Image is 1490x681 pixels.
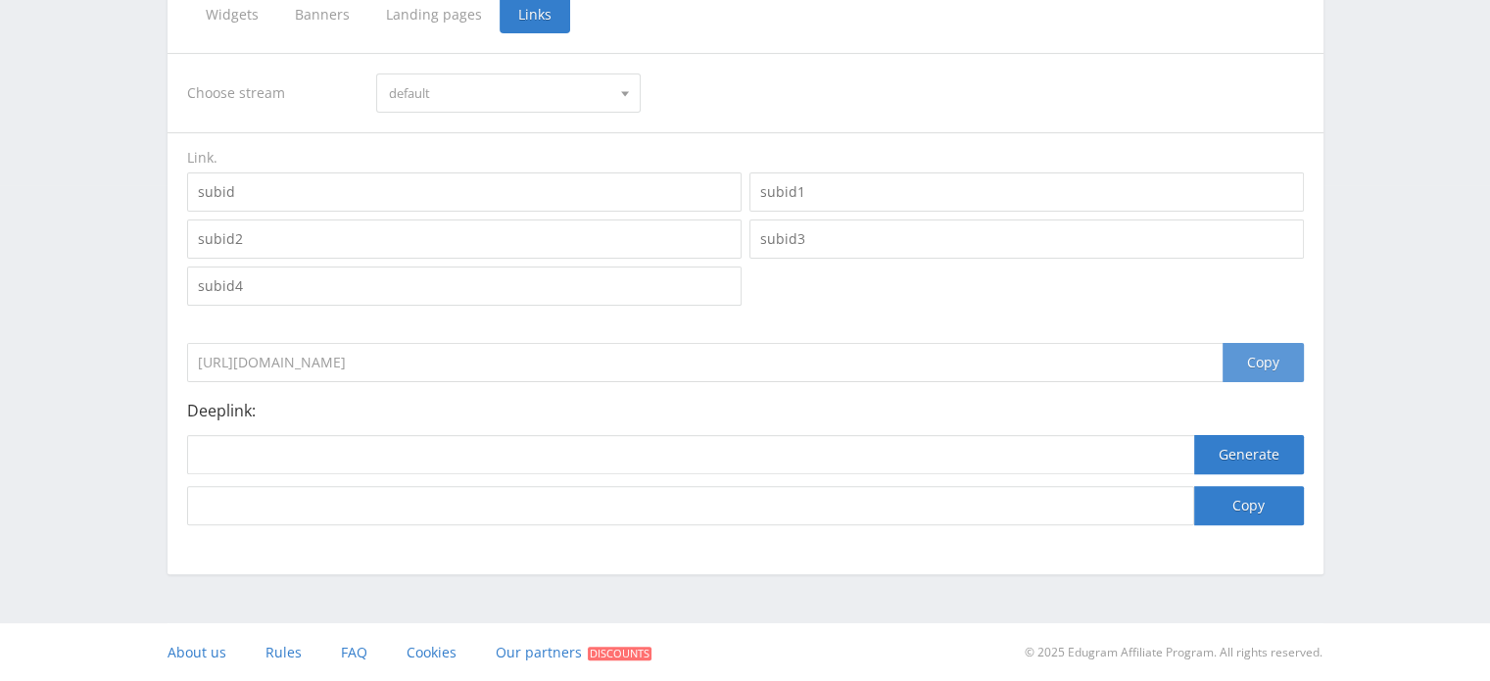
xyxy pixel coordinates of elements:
[168,643,226,661] span: About us
[187,267,742,306] input: subid4
[341,643,367,661] span: FAQ
[1223,343,1304,382] div: Copy
[1194,486,1304,525] button: Copy
[187,219,742,259] input: subid2
[187,172,742,212] input: subid
[389,74,610,112] span: default
[187,402,1304,419] p: Deeplink:
[1194,435,1304,474] button: Generate
[265,643,302,661] span: Rules
[496,643,582,661] span: Our partners
[749,219,1304,259] input: subid3
[588,647,651,660] span: Discounts
[749,172,1304,212] input: subid1
[187,148,1304,168] div: Link.
[187,73,358,113] div: Choose stream
[407,643,457,661] span: Cookies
